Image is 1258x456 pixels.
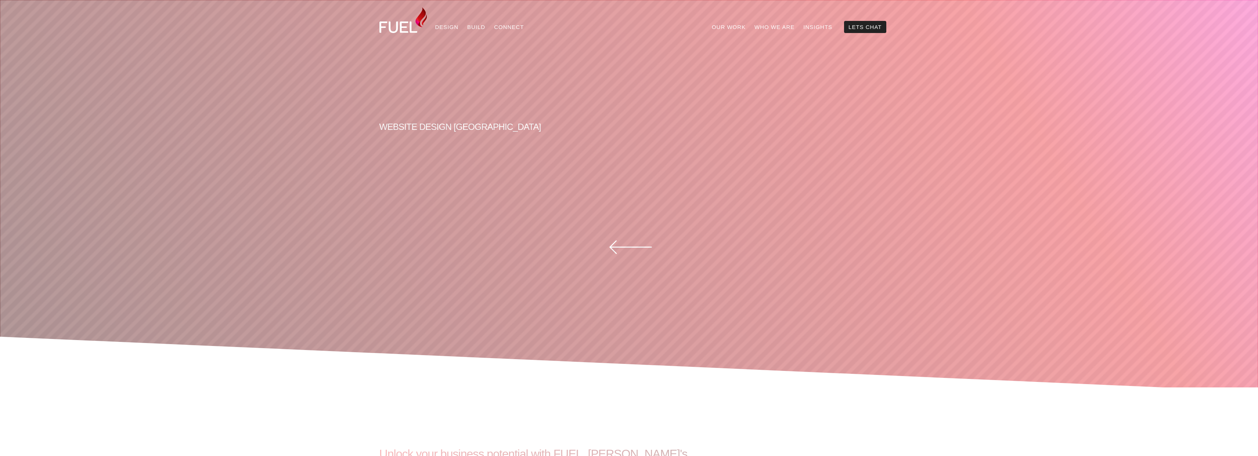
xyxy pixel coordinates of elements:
[707,21,750,33] a: Our Work
[844,21,886,33] a: Lets Chat
[431,21,463,33] a: Design
[463,21,490,33] a: Build
[799,21,837,33] a: Insights
[750,21,799,33] a: Who We Are
[379,7,427,33] img: Fuel Design Ltd - Website design and development company in North Shore, Auckland
[490,21,528,33] a: Connect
